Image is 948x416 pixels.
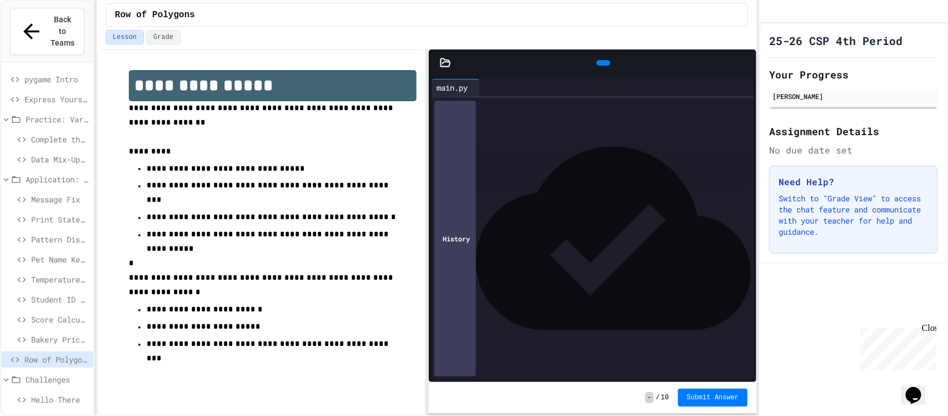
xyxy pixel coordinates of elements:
span: - [645,392,654,403]
div: main.py [432,82,474,93]
button: Grade [146,30,180,44]
iframe: chat widget [901,372,937,405]
p: Switch to "Grade View" to access the chat feature and communicate with your teacher for help and ... [779,193,929,237]
button: Lesson [106,30,144,44]
span: Row of Polygons [115,8,195,22]
div: 1 [432,98,445,109]
div: History [434,101,476,377]
div: Chat with us now!Close [4,4,77,71]
span: Submit Answer [687,393,739,402]
span: Practice: Variables/Print [26,113,89,125]
iframe: chat widget [856,323,937,370]
span: Hello There [31,394,89,405]
button: Back to Teams [10,8,84,55]
span: Message Fix [31,194,89,205]
span: Complete the Greeting [31,133,89,145]
span: / [656,393,660,402]
span: Express Yourself in Python! [24,93,89,105]
span: Print Statement Repair [31,214,89,225]
div: [PERSON_NAME] [773,91,935,101]
span: Pet Name Keeper [31,254,89,265]
span: pygame Intro [24,73,89,85]
span: Application: Variables/Print [26,174,89,185]
button: Submit Answer [678,389,748,407]
span: Bakery Price Calculator [31,334,89,345]
h2: Your Progress [769,67,938,82]
h2: Assignment Details [769,123,938,139]
span: Pattern Display Challenge [31,234,89,245]
span: Score Calculator [31,314,89,325]
span: Temperature Converter [31,274,89,285]
h3: Need Help? [779,175,929,189]
h1: 25-26 CSP 4th Period [769,33,902,48]
span: Data Mix-Up Fix [31,153,89,165]
span: 10 [661,393,669,402]
span: Row of Polygons [24,354,89,365]
span: Student ID Scanner [31,294,89,305]
span: Challenges [26,374,89,385]
div: main.py [432,79,480,96]
div: No due date set [769,143,938,157]
span: Back to Teams [50,14,75,49]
